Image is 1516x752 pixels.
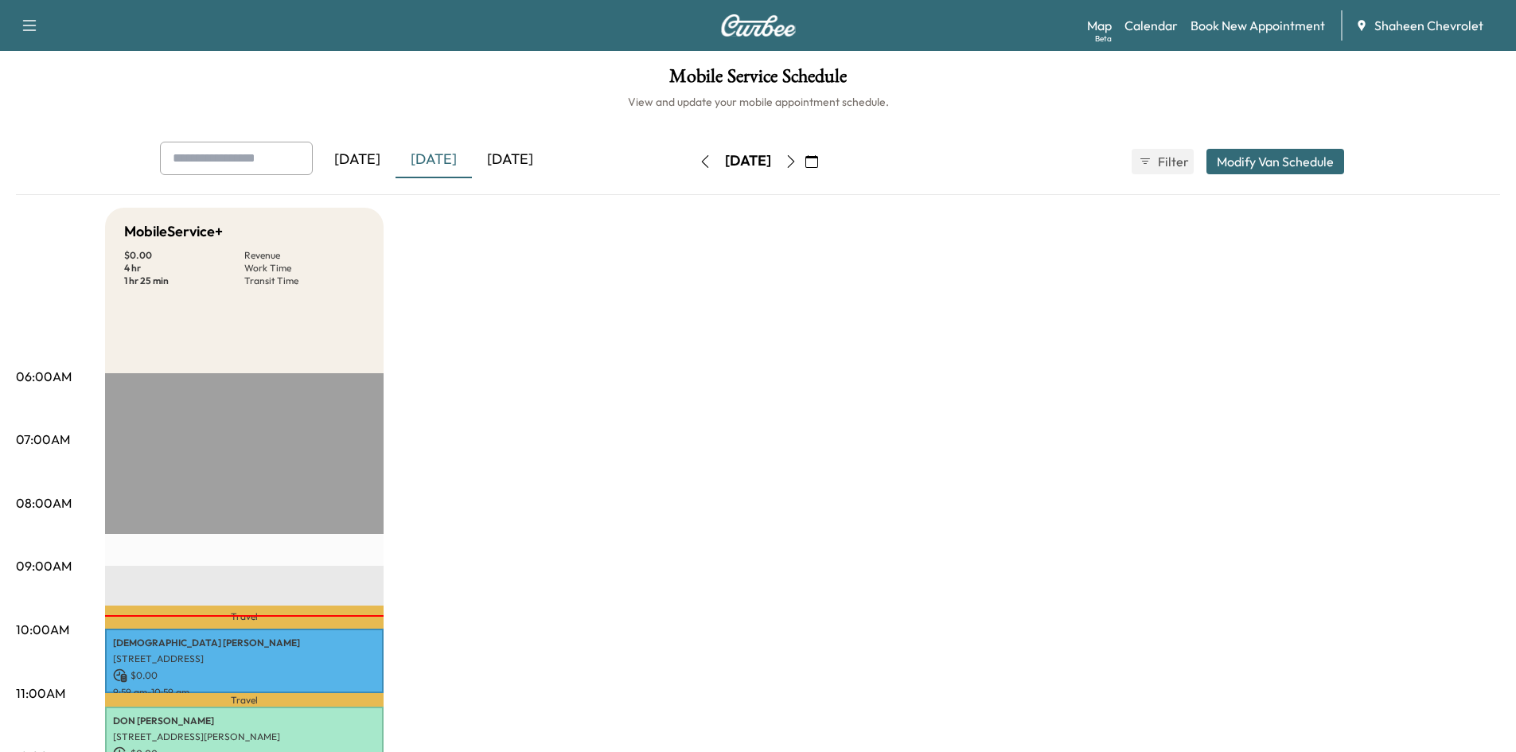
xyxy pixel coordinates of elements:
div: [DATE] [319,142,396,178]
h1: Mobile Service Schedule [16,67,1500,94]
button: Filter [1132,149,1194,174]
p: Work Time [244,262,364,275]
p: 10:00AM [16,620,69,639]
p: [STREET_ADDRESS][PERSON_NAME] [113,731,376,743]
p: [DEMOGRAPHIC_DATA] [PERSON_NAME] [113,637,376,649]
a: Calendar [1124,16,1178,35]
div: Beta [1095,33,1112,45]
p: 4 hr [124,262,244,275]
p: 06:00AM [16,367,72,386]
p: $ 0.00 [113,668,376,683]
p: Transit Time [244,275,364,287]
p: $ 0.00 [124,249,244,262]
div: [DATE] [472,142,548,178]
p: 11:00AM [16,684,65,703]
p: 08:00AM [16,493,72,512]
a: Book New Appointment [1191,16,1325,35]
a: MapBeta [1087,16,1112,35]
p: 09:00AM [16,556,72,575]
p: 07:00AM [16,430,70,449]
p: [STREET_ADDRESS] [113,653,376,665]
button: Modify Van Schedule [1206,149,1344,174]
span: Filter [1158,152,1187,171]
p: 9:59 am - 10:59 am [113,686,376,699]
p: DON [PERSON_NAME] [113,715,376,727]
h5: MobileService+ [124,220,223,243]
span: Shaheen Chevrolet [1374,16,1483,35]
p: 1 hr 25 min [124,275,244,287]
p: Revenue [244,249,364,262]
div: [DATE] [396,142,472,178]
p: Travel [105,693,384,707]
div: [DATE] [725,151,771,171]
p: Travel [105,606,384,629]
img: Curbee Logo [720,14,797,37]
h6: View and update your mobile appointment schedule. [16,94,1500,110]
